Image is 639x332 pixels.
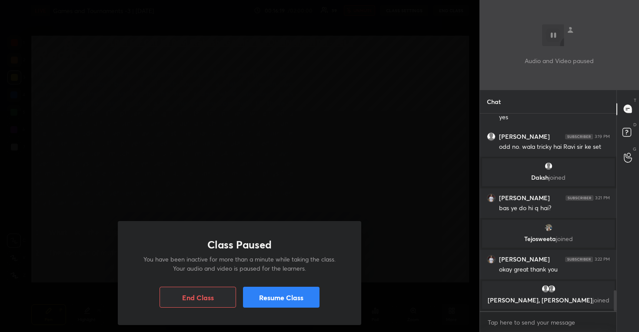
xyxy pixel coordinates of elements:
[544,162,552,171] img: default.png
[633,121,636,128] p: D
[634,97,636,104] p: T
[566,195,593,201] img: 4P8fHbbgJtejmAAAAAElFTkSuQmCC
[592,296,609,304] span: joined
[499,265,610,274] div: okay great thank you
[487,133,495,141] img: default.png
[499,204,610,213] div: bas ye do hi q hai?
[544,223,552,232] img: thumbnail.jpg
[565,134,593,139] img: 4P8fHbbgJtejmAAAAAElFTkSuQmCC
[499,143,610,151] div: odd no. wala tricky hai Ravi sir ke set
[499,133,550,141] h6: [PERSON_NAME]
[487,174,609,181] p: Daksh
[633,146,636,152] p: G
[487,235,609,242] p: Tejosweeta
[207,238,272,251] h1: Class Paused
[480,114,617,311] div: grid
[487,297,609,304] p: [PERSON_NAME], [PERSON_NAME]
[595,134,610,139] div: 3:19 PM
[547,285,556,293] img: default.png
[525,56,594,65] p: Audio and Video paused
[480,90,508,113] p: Chat
[595,257,610,262] div: 3:22 PM
[499,194,550,202] h6: [PERSON_NAME]
[499,255,550,263] h6: [PERSON_NAME]
[549,173,566,181] span: joined
[499,113,610,122] div: yes
[595,195,610,201] div: 3:21 PM
[556,235,572,243] span: joined
[160,287,236,308] button: End Class
[139,255,340,273] p: You have been inactive for more than a minute while taking the class. Your audio and video is pau...
[487,255,495,263] img: thumbnail.jpg
[565,257,593,262] img: 4P8fHbbgJtejmAAAAAElFTkSuQmCC
[541,285,549,293] img: default.png
[243,287,319,308] button: Resume Class
[487,194,495,202] img: thumbnail.jpg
